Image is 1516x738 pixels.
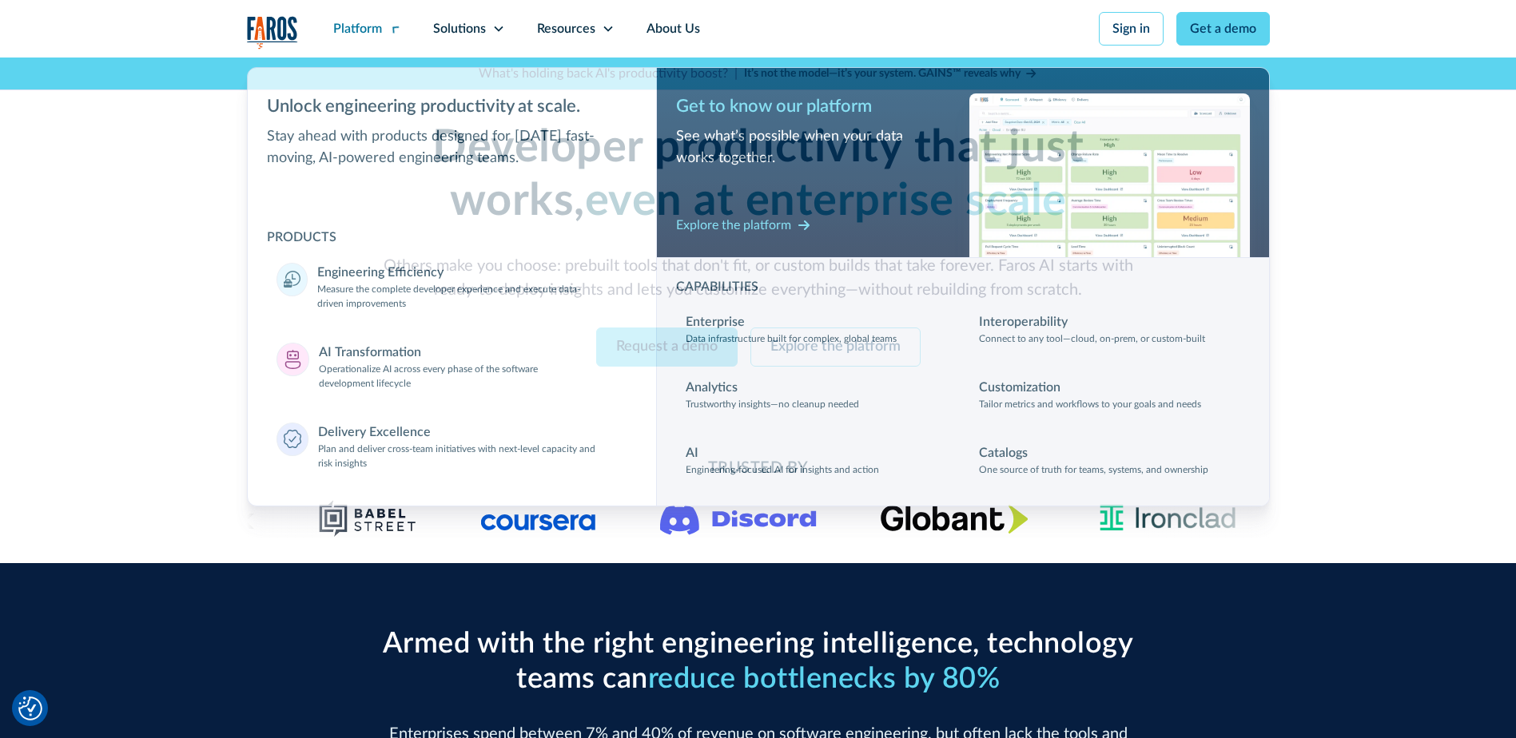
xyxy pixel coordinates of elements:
[267,228,637,247] div: PRODUCTS
[247,16,298,49] img: Logo of the analytics and reporting company Faros.
[979,443,1028,462] div: Catalogs
[319,362,627,391] p: Operationalize AI across every phase of the software development lifecycle
[979,462,1208,477] p: One source of truth for teams, systems, and ownership
[267,253,637,320] a: Engineering EfficiencyMeasure the complete developer experience and execute data-driven improvements
[979,378,1060,397] div: Customization
[537,19,595,38] div: Resources
[18,696,42,720] img: Revisit consent button
[676,368,957,421] a: AnalyticsTrustworthy insights—no cleanup needed
[686,378,738,397] div: Analytics
[648,665,1001,693] span: reduce bottlenecks by 80%
[267,126,637,169] div: Stay ahead with products designed for [DATE] fast-moving, AI-powered engineering teams.
[686,462,879,477] p: Engineering-focused AI for insights and action
[319,499,417,538] img: Babel Street logo png
[979,312,1068,331] div: Interoperability
[979,331,1205,346] p: Connect to any tool—cloud, on-prem, or custom-built
[319,343,421,362] div: AI Transformation
[676,212,810,238] a: Explore the platform
[880,504,1028,534] img: Globant's logo
[676,93,957,120] div: Get to know our platform
[333,19,382,38] div: Platform
[676,216,791,235] div: Explore the platform
[318,442,627,470] p: Plan and deliver cross-team initiatives with next-level capacity and risk insights
[659,502,816,535] img: Logo of the communication platform Discord.
[375,627,1142,696] h2: Armed with the right engineering intelligence, technology teams can
[676,277,1250,296] div: CAPABILITIES
[676,126,957,169] div: See what’s possible when your data works together.
[317,282,627,311] p: Measure the complete developer experience and execute data-driven improvements
[969,93,1250,257] img: Workflow productivity trends heatmap chart
[979,397,1201,411] p: Tailor metrics and workflows to your goals and needs
[247,16,298,49] a: home
[686,397,859,411] p: Trustworthy insights—no cleanup needed
[686,331,897,346] p: Data infrastructure built for complex, global teams
[969,368,1250,421] a: CustomizationTailor metrics and workflows to your goals and needs
[969,434,1250,486] a: CatalogsOne source of truth for teams, systems, and ownership
[480,506,595,531] img: Logo of the online learning platform Coursera.
[433,19,486,38] div: Solutions
[18,696,42,720] button: Cookie Settings
[1099,12,1164,46] a: Sign in
[1092,499,1243,538] img: Ironclad Logo
[686,443,698,462] div: AI
[969,303,1250,355] a: InteroperabilityConnect to any tool—cloud, on-prem, or custom-built
[676,434,957,486] a: AIEngineering-focused AI for insights and action
[318,423,431,442] div: Delivery Excellence
[267,413,637,480] a: Delivery ExcellencePlan and deliver cross-team initiatives with next-level capacity and risk insi...
[317,263,444,282] div: Engineering Efficiency
[686,312,745,331] div: Enterprise
[267,333,637,400] a: AI TransformationOperationalize AI across every phase of the software development lifecycle
[267,93,637,120] div: Unlock engineering productivity at scale.
[676,303,957,355] a: EnterpriseData infrastructure built for complex, global teams
[1176,12,1270,46] a: Get a demo
[247,58,1270,506] nav: Platform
